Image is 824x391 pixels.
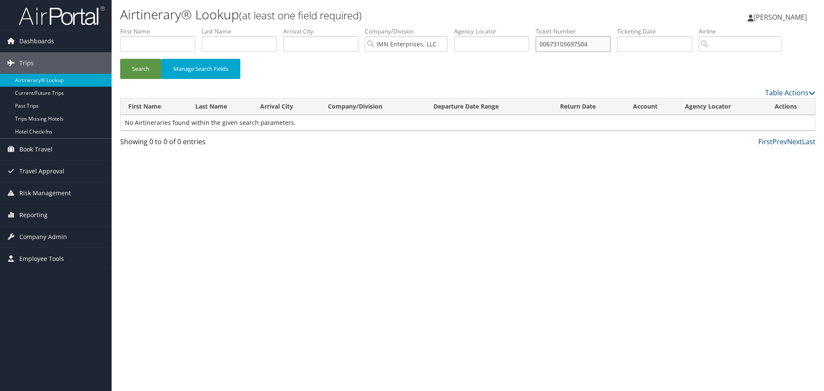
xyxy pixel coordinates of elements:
[19,161,64,182] span: Travel Approval
[758,137,772,146] a: First
[120,6,584,24] h1: Airtinerary® Lookup
[202,27,283,36] label: Last Name
[552,98,626,115] th: Return Date: activate to sort column ascending
[19,204,48,226] span: Reporting
[677,98,767,115] th: Agency Locator: activate to sort column ascending
[426,98,552,115] th: Departure Date Range: activate to sort column ascending
[765,88,815,97] a: Table Actions
[121,98,188,115] th: First Name: activate to sort column ascending
[802,137,815,146] a: Last
[19,182,71,204] span: Risk Management
[19,226,67,248] span: Company Admin
[239,8,362,22] small: (at least one field required)
[121,115,815,130] td: No Airtineraries found within the given search parameters.
[188,98,253,115] th: Last Name: activate to sort column ascending
[625,98,677,115] th: Account: activate to sort column ascending
[699,27,788,36] label: Airline
[748,4,815,30] a: [PERSON_NAME]
[454,27,536,36] label: Agency Locator
[617,27,699,36] label: Ticketing Date
[120,27,202,36] label: First Name
[120,59,161,79] button: Search
[19,30,54,52] span: Dashboards
[320,98,425,115] th: Company/Division
[787,137,802,146] a: Next
[767,98,815,115] th: Actions
[754,12,807,22] span: [PERSON_NAME]
[252,98,320,115] th: Arrival City: activate to sort column ascending
[365,27,454,36] label: Company/Division
[120,136,285,151] div: Showing 0 to 0 of 0 entries
[772,137,787,146] a: Prev
[19,248,64,270] span: Employee Tools
[283,27,365,36] label: Arrival City
[19,6,105,26] img: airportal-logo.png
[536,27,617,36] label: Ticket Number
[19,139,52,160] span: Book Travel
[161,59,240,79] button: Manage Search Fields
[19,52,34,74] span: Trips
